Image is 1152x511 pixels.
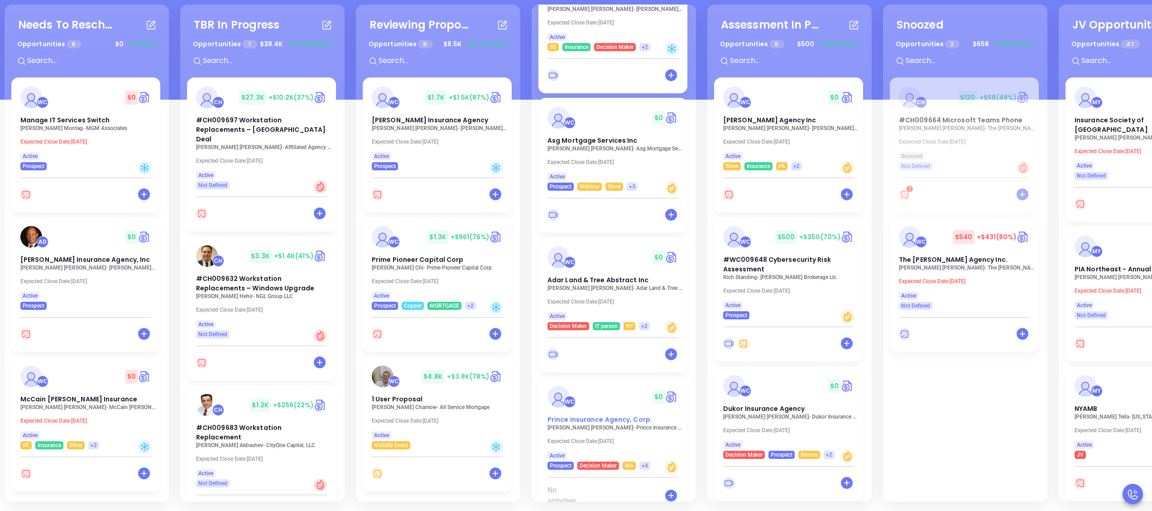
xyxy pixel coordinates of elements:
[198,319,213,329] span: Active
[665,251,678,264] a: Quote
[128,39,156,49] span: +$0 (0%)
[490,301,503,314] div: Cold
[778,161,785,171] span: PA
[799,232,841,241] span: +$350 (70%)
[425,91,446,105] span: $ 1.7K
[665,111,678,125] img: Quote
[841,379,854,393] img: Quote
[196,274,314,293] span: #CH009632 Workstation Replacements – Windows Upgrade
[363,357,512,449] a: profileWalter Contreras$4.8K+$3.8K(78%)Circle dollar1 User Proposal[PERSON_NAME] Chamow- All Serv...
[723,116,816,125] span: Dreher Agency Inc
[550,311,565,321] span: Active
[905,55,1041,67] input: Search...
[138,161,151,174] div: Cold
[250,398,271,412] span: $ 1.2K
[18,17,118,33] div: Needs To Reschedule
[404,301,422,311] span: Copper
[17,36,81,53] p: Opportunities
[490,370,503,383] a: Quote
[819,39,859,49] span: +$350 (70%)
[20,265,156,271] p: Lee Gaudette - Gaudette Insurance Agency, Inc.
[451,232,490,241] span: +$961 (76%)
[970,37,991,51] span: $ 658
[538,237,687,330] a: profileWalter Contreras$0Circle dollarAdar Land & Tree Abstract Inc[PERSON_NAME] [PERSON_NAME]- A...
[20,278,156,284] p: Expected Close Date: [DATE]
[720,36,784,53] p: Opportunities
[314,329,327,342] div: Hot
[1077,300,1092,310] span: Active
[20,87,42,108] img: Manage IT Services Switch
[550,172,565,182] span: Active
[739,236,751,248] div: Walter Contreras
[547,415,652,424] span: Prince Insurance Agency, Corp.
[388,236,400,248] div: Walter Contreras
[841,310,854,323] div: Warm
[665,42,678,55] div: Cold
[23,161,44,171] span: Prospect
[196,116,326,144] span: #CH009697 Workstation Replacements – GA Deal
[23,151,38,161] span: Active
[1077,161,1092,171] span: Active
[202,55,338,67] input: Search...
[547,275,648,284] span: Adar Land & Tree Abstract Inc
[363,77,512,170] a: profileWalter Contreras$1.7K+$1.5K(87%)Circle dollar[PERSON_NAME] Insurance Agency[PERSON_NAME] [...
[23,301,44,311] span: Prospect
[769,40,784,48] span: 5
[714,366,865,506] div: profileWalter Contreras$0Circle dollarDukor Insurance Agency[PERSON_NAME] [PERSON_NAME]- Dukor In...
[388,376,400,387] div: Walter Contreras
[899,116,1022,125] span: #CH009664 Microsoft Teams Phone
[547,299,683,305] p: Expected Close Date: [DATE]
[538,98,687,191] a: profileWalter Contreras$0Circle dollarAsg Mortgage Services Inc[PERSON_NAME] [PERSON_NAME]- Asg M...
[915,96,927,108] div: Carla Humber
[187,236,338,385] div: profileCarla Humber$3.3K+$1.4K(41%)Circle dollar#CH009632 Workstation Replacements – Windows Upgr...
[890,11,1041,77] div: SnoozedOpportunities 2$658+$489(74%)
[747,161,770,171] span: Insurance
[1091,385,1103,397] div: Megan Youmans
[550,321,587,331] span: Decision Maker
[626,321,633,331] span: NY
[363,217,512,310] a: profileWalter Contreras$1.3K+$961(76%)Circle dollarPrime Pioneer Capital Corp[PERSON_NAME] Chi- P...
[370,17,469,33] div: Reviewing Proposal
[901,151,922,161] span: Snoozed
[212,404,224,416] div: Carla Humber
[899,265,1035,271] p: Jessica A. Hess - The Willis E. Kilborne Agency Inc.
[37,376,48,387] div: Walter Contreras
[1075,116,1148,134] span: Insurance Society of Philadelphia
[242,40,257,48] span: 7
[138,230,151,244] img: Quote
[490,161,503,174] div: Cold
[899,255,1008,264] span: The Willis E. Kilborne Agency Inc.
[596,42,634,52] span: Decision Maker
[629,182,635,192] span: +3
[372,366,394,387] img: 1 User Proposal
[187,11,338,77] div: TBR In ProgressOpportunities 7$38.4K+$14.4K(38%)
[449,93,490,102] span: +$1.5K (87%)
[890,77,1041,217] div: profileCarla Humber$120+$58(49%)Circle dollar#CH009664 Microsoft Teams Phone[PERSON_NAME] [PERSON...
[187,77,338,236] div: profileCarla Humber$27.3K+$10.2K(37%)Circle dollar#CH009697 Workstation Replacements – [GEOGRAPHI...
[372,418,508,424] p: Expected Close Date: [DATE]
[490,91,503,104] a: Quote
[378,55,514,67] input: Search...
[273,400,314,410] span: +$256 (22%)
[37,96,48,108] div: Walter Contreras
[418,40,432,48] span: 5
[795,37,816,51] span: $ 500
[20,395,137,404] span: McCain Atkinson Insurance
[723,139,859,145] p: Expected Close Date: [DATE]
[20,404,156,410] p: David Atkinson - McCain Atkinson Insurance
[23,291,38,301] span: Active
[421,370,445,384] span: $ 4.8K
[1075,87,1096,108] img: Insurance Society of Philadelphia
[372,278,508,284] p: Expected Close Date: [DATE]
[901,161,930,171] span: Not Defined
[314,91,327,104] a: Quote
[723,255,831,274] span: #WC009648 Cybersecurity Risk Assessment
[372,404,508,410] p: Andy Chamow - All Service Mortgage
[652,251,665,265] span: $ 0
[723,375,745,397] img: Dukor Insurance Agency
[194,17,280,33] div: TBR In Progress
[915,236,927,248] div: Walter Contreras
[828,379,841,393] span: $ 0
[467,301,474,311] span: +2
